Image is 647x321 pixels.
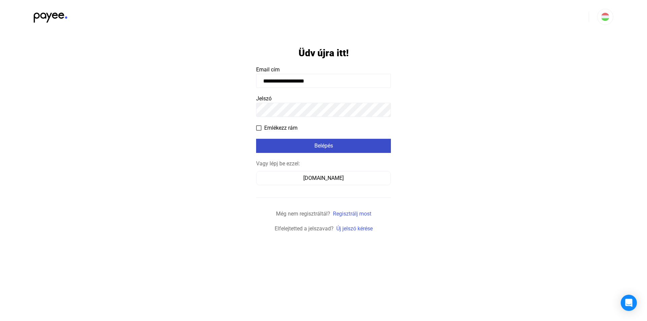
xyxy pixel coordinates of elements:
[256,66,280,73] span: Email cím
[275,225,334,232] span: Elfelejtetted a jelszavad?
[264,124,298,132] span: Emlékezz rám
[258,142,389,150] div: Belépés
[256,95,272,102] span: Jelszó
[601,13,609,21] img: HU
[258,174,389,182] div: [DOMAIN_NAME]
[597,9,613,25] button: HU
[621,295,637,311] div: Open Intercom Messenger
[333,211,371,217] a: Regisztrálj most
[336,225,373,232] a: Új jelszó kérése
[299,47,349,59] h1: Üdv újra itt!
[256,171,391,185] button: [DOMAIN_NAME]
[34,9,67,23] img: black-payee-blue-dot.svg
[256,160,391,168] div: Vagy lépj be ezzel:
[256,175,391,181] a: [DOMAIN_NAME]
[276,211,330,217] span: Még nem regisztráltál?
[256,139,391,153] button: Belépés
